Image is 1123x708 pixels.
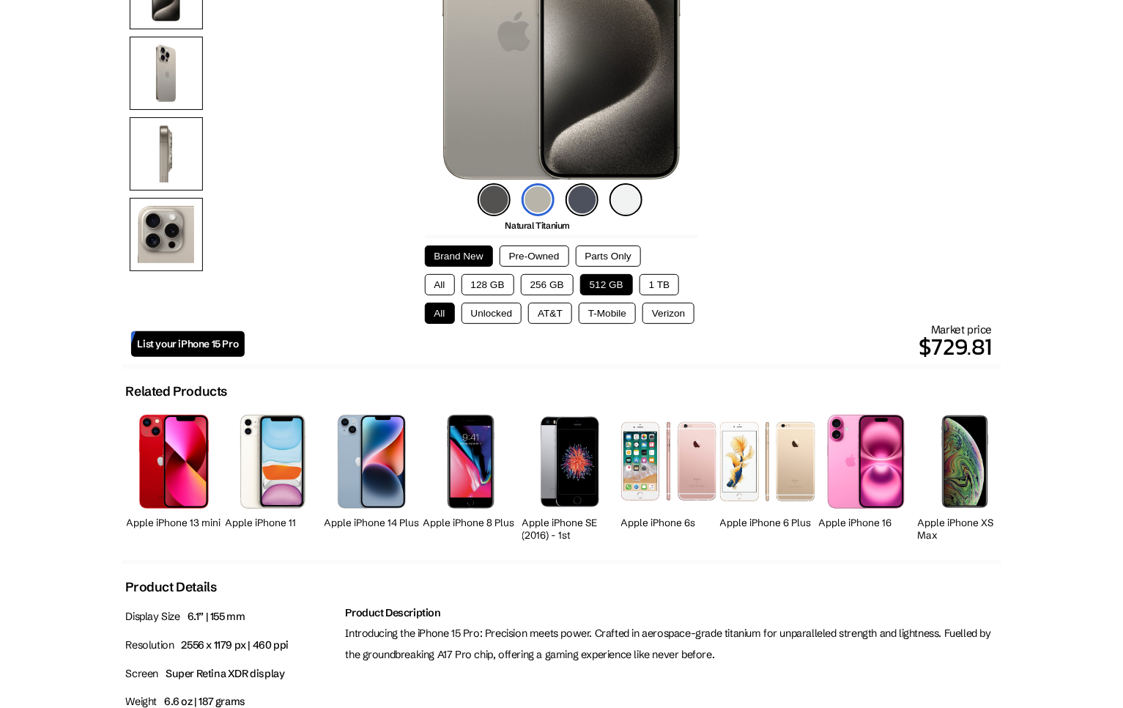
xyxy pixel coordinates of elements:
a: iPhone 13 mini Apple iPhone 13 mini [127,407,222,545]
h2: Apple iPhone SE (2016) - 1st Generation [522,517,618,554]
h2: Apple iPhone 11 [226,517,321,529]
p: Resolution [126,635,338,656]
h2: Product Details [126,579,217,595]
img: iPhone SE 1st Gen [538,415,601,508]
img: Rear [130,37,203,110]
img: blue-titanium-icon [566,183,598,216]
img: iPhone 13 mini [139,415,209,508]
button: All [425,303,455,324]
button: Unlocked [462,303,522,324]
button: Brand New [425,246,493,267]
h2: Product Description [346,606,998,619]
p: Display Size [126,606,338,627]
p: Introducing the iPhone 15 Pro: Precision meets power. Crafted in aerospace-grade titanium for unp... [346,623,998,665]
img: white-titanium-icon [609,183,642,216]
h2: Apple iPhone 6s [621,517,716,529]
h2: Apple iPhone 8 Plus [423,517,519,529]
p: $729.81 [245,329,992,364]
button: All [425,274,455,295]
p: Screen [126,663,338,685]
button: Parts Only [576,246,641,267]
img: iPhone 11 [240,415,305,509]
button: T-Mobile [579,303,636,324]
a: iPhone SE 1st Gen Apple iPhone SE (2016) - 1st Generation [522,407,618,545]
img: iPhone 8 Plus [446,415,494,508]
span: Super Retina XDR display [166,667,284,680]
button: Pre-Owned [500,246,569,267]
button: 512 GB [580,274,633,295]
h2: Apple iPhone 6 Plus [720,517,815,529]
span: Natural Titanium [505,220,571,231]
button: 256 GB [521,274,574,295]
span: List your iPhone 15 Pro [138,338,239,350]
img: iPhone 16 [828,415,904,508]
a: iPhone 16 Apple iPhone 16 [819,407,914,545]
h2: Related Products [126,383,228,399]
h2: Apple iPhone 14 Plus [325,517,420,529]
div: Market price [245,322,992,364]
a: iPhone 11 Apple iPhone 11 [226,407,321,545]
h2: Apple iPhone XS Max [918,517,1013,542]
span: 6.1” | 155 mm [188,610,245,623]
img: black-titanium-icon [478,183,511,216]
span: 2556 x 1179 px | 460 ppi [182,638,289,652]
img: iPhone XS Max [941,415,988,508]
h2: Apple iPhone 16 [819,517,914,529]
a: iPhone 8 Plus Apple iPhone 8 Plus [423,407,519,545]
img: Side [130,117,203,191]
img: natural-titanium-icon [522,183,555,216]
button: AT&T [528,303,572,324]
span: 6.6 oz | 187 grams [164,695,245,708]
a: iPhone 6 Plus Apple iPhone 6 Plus [720,407,815,545]
h2: Apple iPhone 13 mini [127,517,222,529]
a: List your iPhone 15 Pro [131,331,245,357]
a: iPhone 14 Plus Apple iPhone 14 Plus [325,407,420,545]
img: iPhone 6s [621,422,716,501]
a: iPhone 6s Apple iPhone 6s [621,407,716,545]
img: Camera [130,198,203,271]
button: Verizon [642,303,694,324]
button: 128 GB [462,274,514,295]
a: iPhone XS Max Apple iPhone XS Max [918,407,1013,545]
img: iPhone 14 Plus [338,415,406,508]
img: iPhone 6 Plus [720,422,815,501]
button: 1 TB [640,274,679,295]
